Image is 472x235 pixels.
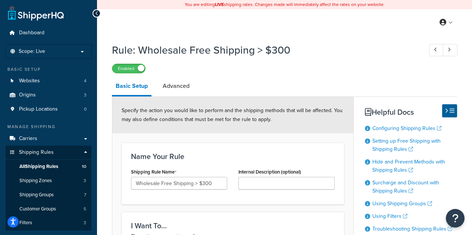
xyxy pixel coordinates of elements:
[131,152,335,161] h3: Name Your Rule
[6,174,91,188] li: Shipping Zones
[19,30,44,36] span: Dashboard
[19,136,37,142] span: Carriers
[19,149,54,156] span: Shipping Rules
[443,44,457,56] a: Next Record
[6,202,91,216] li: Customer Groups
[6,174,91,188] a: Shipping Zones3
[112,77,151,96] a: Basic Setup
[6,102,91,116] li: Pickup Locations
[6,146,91,159] a: Shipping Rules
[131,169,176,175] label: Shipping Rule Name
[442,104,457,117] button: Hide Help Docs
[372,200,432,207] a: Using Shipping Groups
[6,102,91,116] a: Pickup Locations0
[84,106,87,112] span: 0
[19,192,54,198] span: Shipping Groups
[84,220,86,226] span: 3
[6,74,91,88] li: Websites
[372,225,452,233] a: Troubleshooting Shipping Rules
[6,146,91,231] li: Shipping Rules
[365,108,457,116] h3: Helpful Docs
[112,43,415,57] h1: Rule: Wholesale Free Shipping > $300
[6,202,91,216] a: Customer Groups5
[6,74,91,88] a: Websites4
[6,216,91,230] li: Filters
[6,26,91,40] a: Dashboard
[372,212,407,220] a: Using Filters
[82,163,86,170] span: 10
[238,169,301,175] label: Internal Description (optional)
[6,88,91,102] a: Origins3
[84,206,86,212] span: 5
[6,88,91,102] li: Origins
[19,163,58,170] span: All Shipping Rules
[6,132,91,146] a: Carriers
[372,124,441,132] a: Configuring Shipping Rules
[84,178,86,184] span: 3
[131,222,335,230] h3: I Want To...
[6,160,91,174] a: AllShipping Rules10
[19,206,56,212] span: Customer Groups
[19,92,36,98] span: Origins
[372,137,441,153] a: Setting up Free Shipping with Shipping Rules
[6,66,91,73] div: Basic Setup
[6,188,91,202] li: Shipping Groups
[159,77,193,95] a: Advanced
[19,78,40,84] span: Websites
[19,106,58,112] span: Pickup Locations
[372,179,439,195] a: Surcharge and Discount with Shipping Rules
[19,48,45,55] span: Scope: Live
[372,158,445,174] a: Hide and Prevent Methods with Shipping Rules
[84,78,87,84] span: 4
[215,1,224,8] b: LIVE
[6,216,91,230] a: Filters3
[112,64,145,73] label: Enabled
[84,192,86,198] span: 7
[6,124,91,130] div: Manage Shipping
[6,188,91,202] a: Shipping Groups7
[19,178,52,184] span: Shipping Zones
[122,107,343,123] span: Specify the action you would like to perform and the shipping methods that will be affected. You ...
[19,220,32,226] span: Filters
[429,44,444,56] a: Previous Record
[446,209,465,228] button: Open Resource Center
[84,92,87,98] span: 3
